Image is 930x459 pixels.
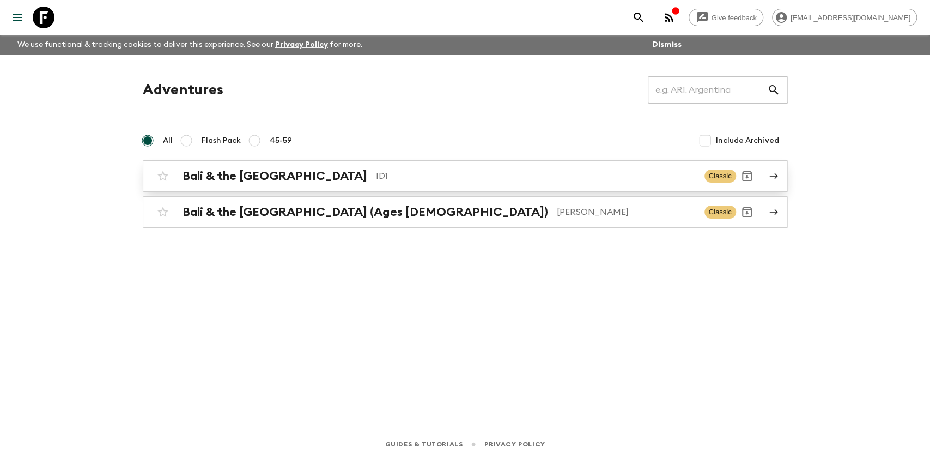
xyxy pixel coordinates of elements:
button: menu [7,7,28,28]
a: Bali & the [GEOGRAPHIC_DATA] (Ages [DEMOGRAPHIC_DATA])[PERSON_NAME]ClassicArchive [143,196,788,228]
p: [PERSON_NAME] [557,206,696,219]
span: Flash Pack [202,135,241,146]
span: Include Archived [716,135,779,146]
h2: Bali & the [GEOGRAPHIC_DATA] (Ages [DEMOGRAPHIC_DATA]) [183,205,548,219]
a: Bali & the [GEOGRAPHIC_DATA]ID1ClassicArchive [143,160,788,192]
button: Archive [736,201,758,223]
a: Privacy Policy [484,438,545,450]
span: 45-59 [270,135,292,146]
a: Guides & Tutorials [385,438,463,450]
div: [EMAIL_ADDRESS][DOMAIN_NAME] [772,9,917,26]
h1: Adventures [143,79,223,101]
button: Archive [736,165,758,187]
button: Dismiss [649,37,684,52]
h2: Bali & the [GEOGRAPHIC_DATA] [183,169,367,183]
span: All [163,135,173,146]
p: We use functional & tracking cookies to deliver this experience. See our for more. [13,35,367,55]
span: Classic [704,170,736,183]
a: Privacy Policy [275,41,328,49]
input: e.g. AR1, Argentina [648,75,767,105]
a: Give feedback [689,9,763,26]
span: Classic [704,206,736,219]
span: Give feedback [706,14,763,22]
button: search adventures [628,7,649,28]
p: ID1 [376,170,696,183]
span: [EMAIL_ADDRESS][DOMAIN_NAME] [785,14,916,22]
